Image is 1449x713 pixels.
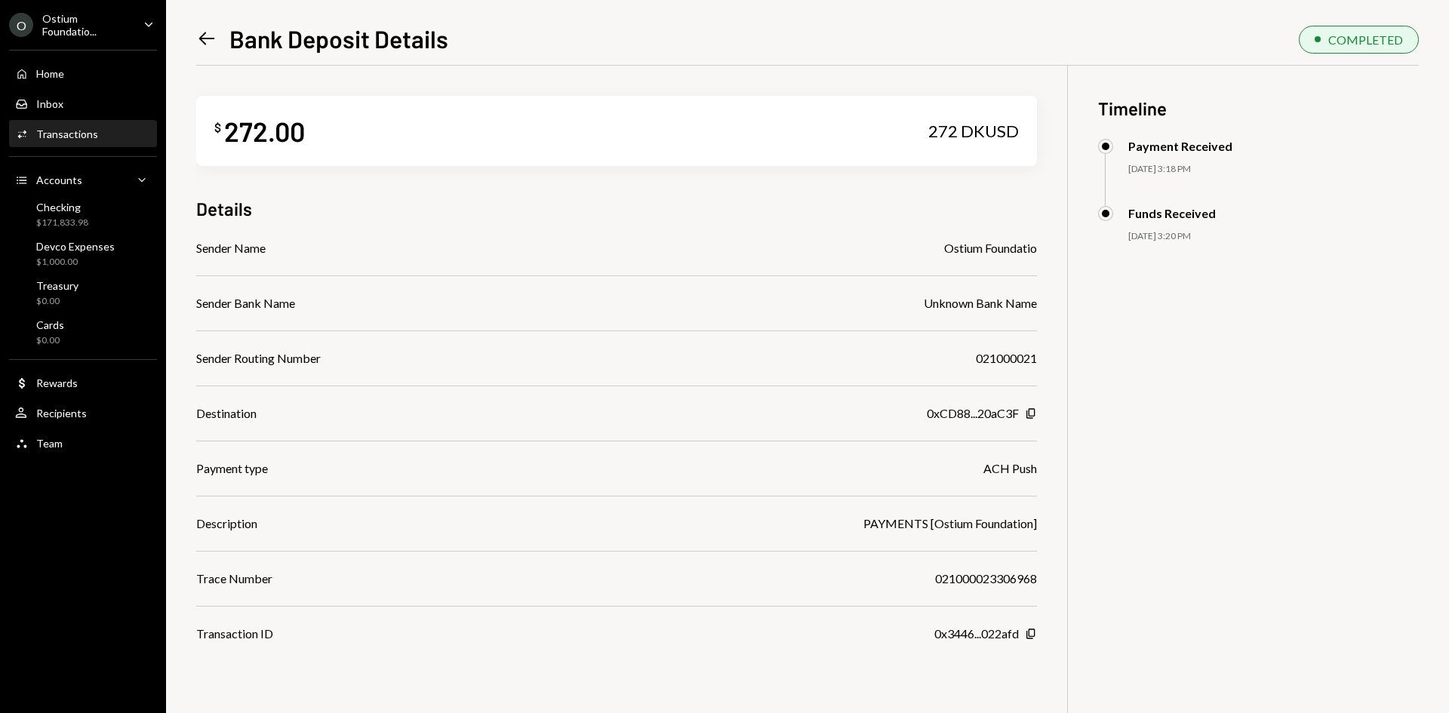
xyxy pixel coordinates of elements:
[196,294,295,312] div: Sender Bank Name
[1328,32,1403,47] div: COMPLETED
[36,256,115,269] div: $1,000.00
[196,196,252,221] h3: Details
[1128,163,1419,176] div: [DATE] 3:18 PM
[214,120,221,135] div: $
[196,625,273,643] div: Transaction ID
[36,217,88,229] div: $171,833.98
[36,174,82,186] div: Accounts
[9,166,157,193] a: Accounts
[928,121,1019,142] div: 272 DKUSD
[9,120,157,147] a: Transactions
[224,114,305,148] div: 272.00
[36,334,64,347] div: $0.00
[36,295,78,308] div: $0.00
[9,235,157,272] a: Devco Expenses$1,000.00
[36,97,63,110] div: Inbox
[1098,96,1419,121] h3: Timeline
[9,314,157,350] a: Cards$0.00
[36,67,64,80] div: Home
[9,275,157,311] a: Treasury$0.00
[196,515,257,533] div: Description
[1128,230,1419,243] div: [DATE] 3:20 PM
[1128,206,1216,220] div: Funds Received
[196,239,266,257] div: Sender Name
[924,294,1037,312] div: Unknown Bank Name
[196,459,268,478] div: Payment type
[935,570,1037,588] div: 021000023306968
[934,625,1019,643] div: 0x3446...022afd
[36,279,78,292] div: Treasury
[927,404,1019,423] div: 0xCD88...20aC3F
[42,12,131,38] div: Ostium Foundatio...
[9,196,157,232] a: Checking$171,833.98
[196,349,321,367] div: Sender Routing Number
[9,369,157,396] a: Rewards
[196,404,257,423] div: Destination
[1128,139,1232,153] div: Payment Received
[36,376,78,389] div: Rewards
[36,128,98,140] div: Transactions
[944,239,1037,257] div: Ostium Foundatio
[9,13,33,37] div: O
[9,90,157,117] a: Inbox
[9,429,157,456] a: Team
[36,437,63,450] div: Team
[36,318,64,331] div: Cards
[229,23,448,54] h1: Bank Deposit Details
[36,240,115,253] div: Devco Expenses
[196,570,272,588] div: Trace Number
[863,515,1037,533] div: PAYMENTS [Ostium Foundation]
[9,60,157,87] a: Home
[983,459,1037,478] div: ACH Push
[36,407,87,420] div: Recipients
[9,399,157,426] a: Recipients
[36,201,88,214] div: Checking
[976,349,1037,367] div: 021000021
